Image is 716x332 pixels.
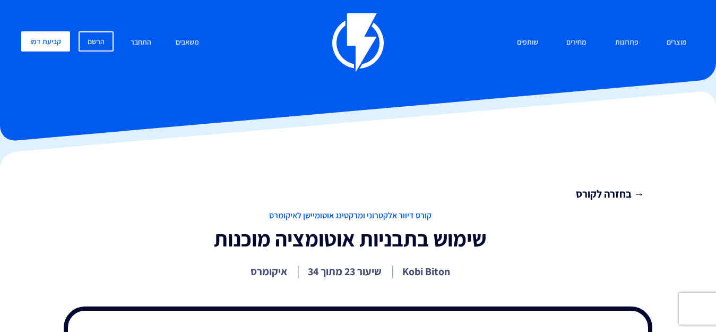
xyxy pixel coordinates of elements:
a: מחירים [558,31,594,54]
a: מוצרים [659,31,695,54]
a: משאבים [168,31,207,54]
a: פתרונות [607,31,646,54]
i: | [391,262,394,279]
p: שיעור 23 מתוך 34 [308,264,382,279]
a: הרשם [79,31,114,52]
a: → בחזרה לקורס [56,186,644,202]
span: קורס דיוור אלקטרוני ומרקטינג אוטומיישן לאיקומרס [56,210,644,222]
i: | [297,262,300,279]
a: קביעת דמו [21,31,70,52]
p: Kobi Biton [402,264,450,279]
h1: שימוש בתבניות אוטומציה מוכנות [56,227,644,251]
p: איקומרס [251,264,287,279]
a: התחבר [123,31,159,54]
a: שותפים [509,31,546,54]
